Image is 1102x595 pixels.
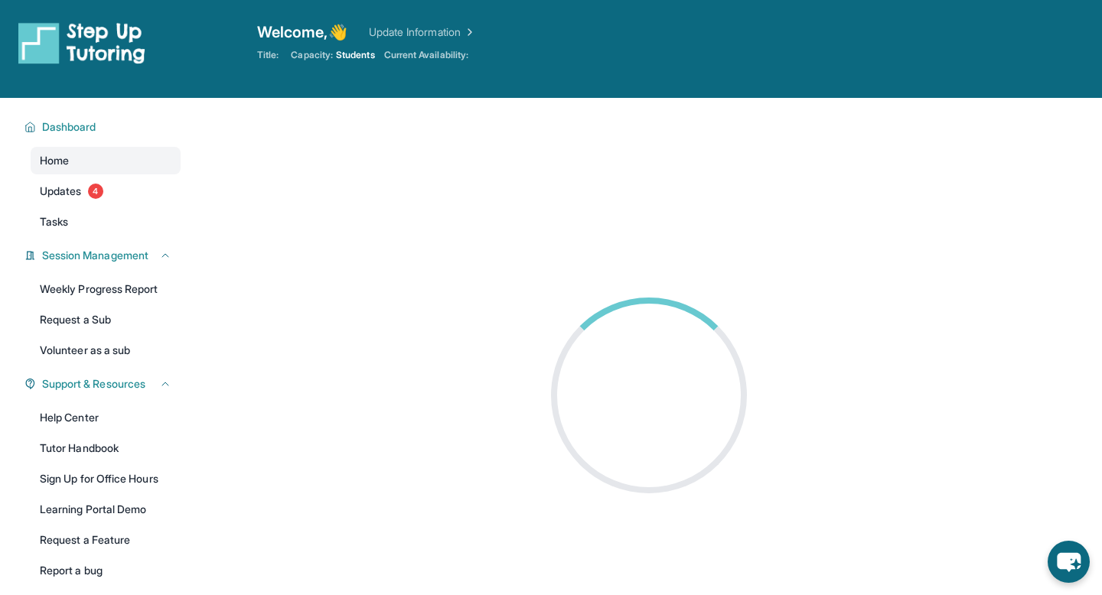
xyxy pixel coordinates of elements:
[1048,541,1090,583] button: chat-button
[36,119,171,135] button: Dashboard
[31,337,181,364] a: Volunteer as a sub
[257,21,347,43] span: Welcome, 👋
[31,496,181,523] a: Learning Portal Demo
[18,21,145,64] img: logo
[31,465,181,493] a: Sign Up for Office Hours
[31,147,181,174] a: Home
[40,214,68,229] span: Tasks
[461,24,476,40] img: Chevron Right
[31,404,181,431] a: Help Center
[31,557,181,584] a: Report a bug
[31,306,181,333] a: Request a Sub
[42,376,145,392] span: Support & Resources
[36,248,171,263] button: Session Management
[31,208,181,236] a: Tasks
[31,275,181,303] a: Weekly Progress Report
[384,49,468,61] span: Current Availability:
[336,49,375,61] span: Students
[40,184,82,199] span: Updates
[31,526,181,554] a: Request a Feature
[291,49,333,61] span: Capacity:
[369,24,476,40] a: Update Information
[257,49,279,61] span: Title:
[88,184,103,199] span: 4
[31,177,181,205] a: Updates4
[40,153,69,168] span: Home
[36,376,171,392] button: Support & Resources
[31,434,181,462] a: Tutor Handbook
[42,119,96,135] span: Dashboard
[42,248,148,263] span: Session Management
